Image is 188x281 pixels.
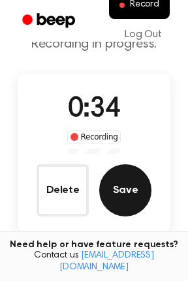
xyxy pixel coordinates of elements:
span: Contact us [8,250,180,273]
a: Beep [13,8,87,34]
div: Recording [67,130,121,143]
p: Recording in progress. [10,37,178,53]
a: Log Out [112,19,175,50]
span: 0:34 [68,96,120,123]
a: [EMAIL_ADDRESS][DOMAIN_NAME] [59,251,154,272]
button: Save Audio Record [99,164,151,216]
button: Delete Audio Record [37,164,89,216]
